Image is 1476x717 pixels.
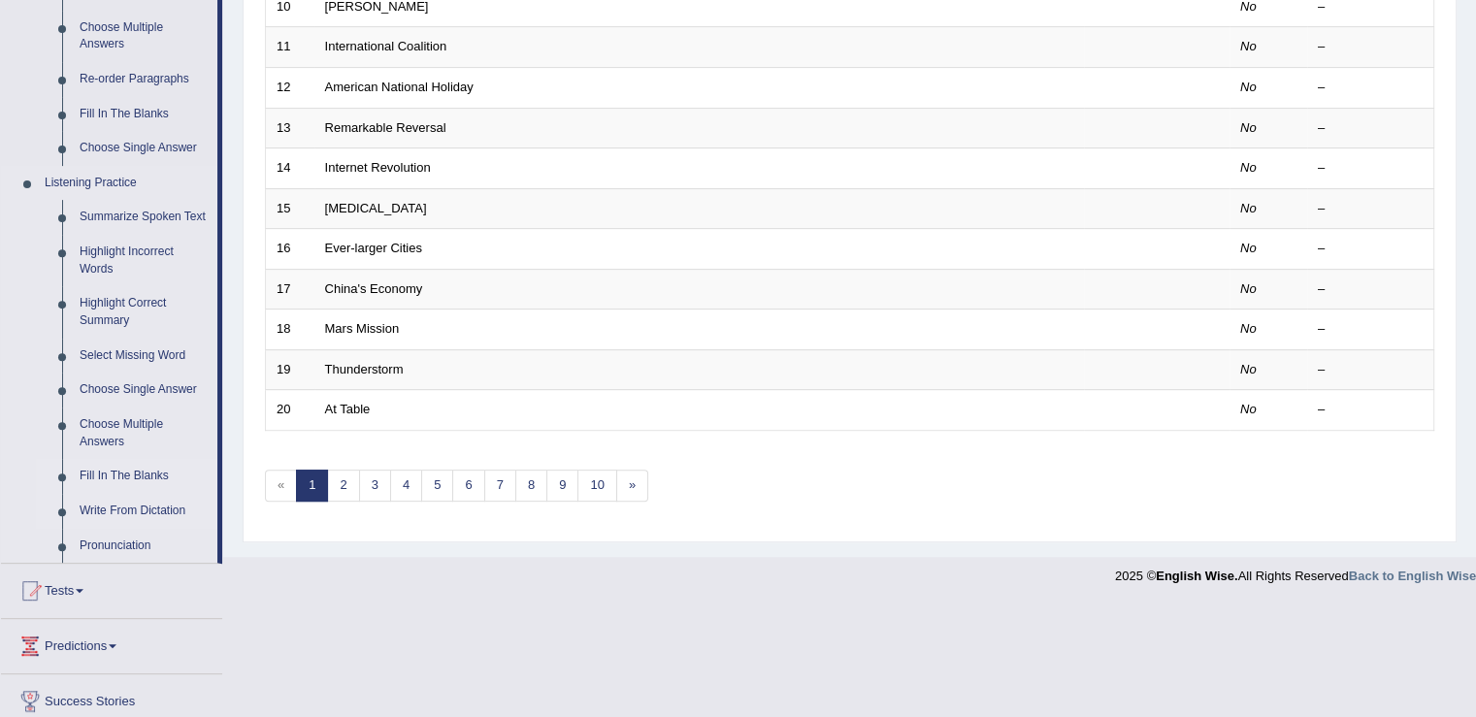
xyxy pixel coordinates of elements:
[266,67,314,108] td: 12
[484,470,516,502] a: 7
[71,11,217,62] a: Choose Multiple Answers
[515,470,547,502] a: 8
[71,339,217,374] a: Select Missing Word
[1115,557,1476,585] div: 2025 © All Rights Reserved
[1240,201,1257,215] em: No
[1240,120,1257,135] em: No
[325,80,474,94] a: American National Holiday
[325,39,447,53] a: International Coalition
[1318,240,1423,258] div: –
[71,407,217,459] a: Choose Multiple Answers
[390,470,422,502] a: 4
[36,166,217,201] a: Listening Practice
[71,286,217,338] a: Highlight Correct Summary
[1240,281,1257,296] em: No
[1318,361,1423,379] div: –
[1240,80,1257,94] em: No
[1318,38,1423,56] div: –
[266,108,314,148] td: 13
[1240,321,1257,336] em: No
[325,321,400,336] a: Mars Mission
[1318,200,1423,218] div: –
[577,470,616,502] a: 10
[1318,280,1423,299] div: –
[71,97,217,132] a: Fill In The Blanks
[1240,160,1257,175] em: No
[452,470,484,502] a: 6
[71,235,217,286] a: Highlight Incorrect Words
[266,310,314,350] td: 18
[71,62,217,97] a: Re-order Paragraphs
[1318,401,1423,419] div: –
[71,131,217,166] a: Choose Single Answer
[327,470,359,502] a: 2
[71,529,217,564] a: Pronunciation
[325,241,422,255] a: Ever-larger Cities
[546,470,578,502] a: 9
[71,200,217,235] a: Summarize Spoken Text
[1349,569,1476,583] a: Back to English Wise
[325,281,423,296] a: China's Economy
[1240,39,1257,53] em: No
[266,148,314,189] td: 14
[1318,320,1423,339] div: –
[325,120,446,135] a: Remarkable Reversal
[325,362,404,376] a: Thunderstorm
[1240,362,1257,376] em: No
[266,349,314,390] td: 19
[1,564,222,612] a: Tests
[1156,569,1237,583] strong: English Wise.
[325,402,371,416] a: At Table
[359,470,391,502] a: 3
[266,188,314,229] td: 15
[421,470,453,502] a: 5
[1240,241,1257,255] em: No
[266,390,314,431] td: 20
[616,470,648,502] a: »
[1318,119,1423,138] div: –
[1318,159,1423,178] div: –
[266,27,314,68] td: 11
[1240,402,1257,416] em: No
[1318,79,1423,97] div: –
[266,229,314,270] td: 16
[265,470,297,502] span: «
[325,160,431,175] a: Internet Revolution
[266,269,314,310] td: 17
[325,201,427,215] a: [MEDICAL_DATA]
[71,373,217,407] a: Choose Single Answer
[1,619,222,668] a: Predictions
[71,459,217,494] a: Fill In The Blanks
[296,470,328,502] a: 1
[71,494,217,529] a: Write From Dictation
